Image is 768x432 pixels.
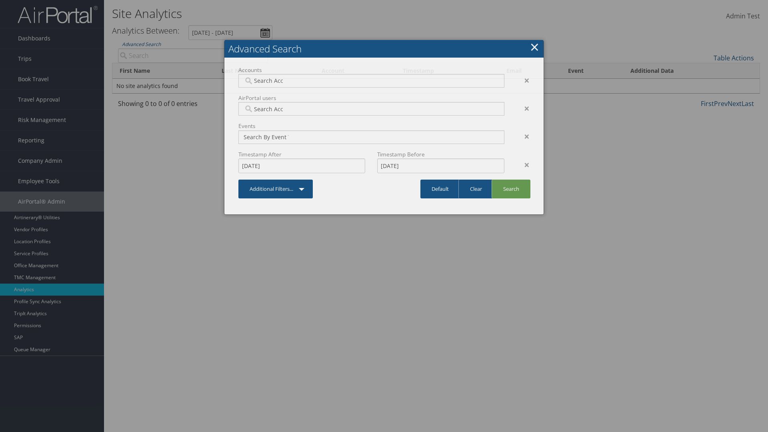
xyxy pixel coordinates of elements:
a: Search [492,180,530,198]
input: Search Accounts [244,77,288,85]
div: × [510,104,536,113]
div: × [510,160,536,170]
label: Timestamp After [238,150,365,158]
label: AirPortal users [238,94,504,102]
label: Accounts [238,66,504,74]
a: Close [530,39,539,55]
h2: Advanced Search [224,40,544,58]
div: × [510,132,536,141]
label: Events [238,122,504,130]
label: Timestamp Before [377,150,504,158]
a: Clear [458,180,493,198]
input: Search Accounts [244,105,288,113]
input: Search By Event Type [244,133,288,141]
a: Additional Filters... [238,180,313,198]
a: Default [420,180,460,198]
div: × [510,76,536,85]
